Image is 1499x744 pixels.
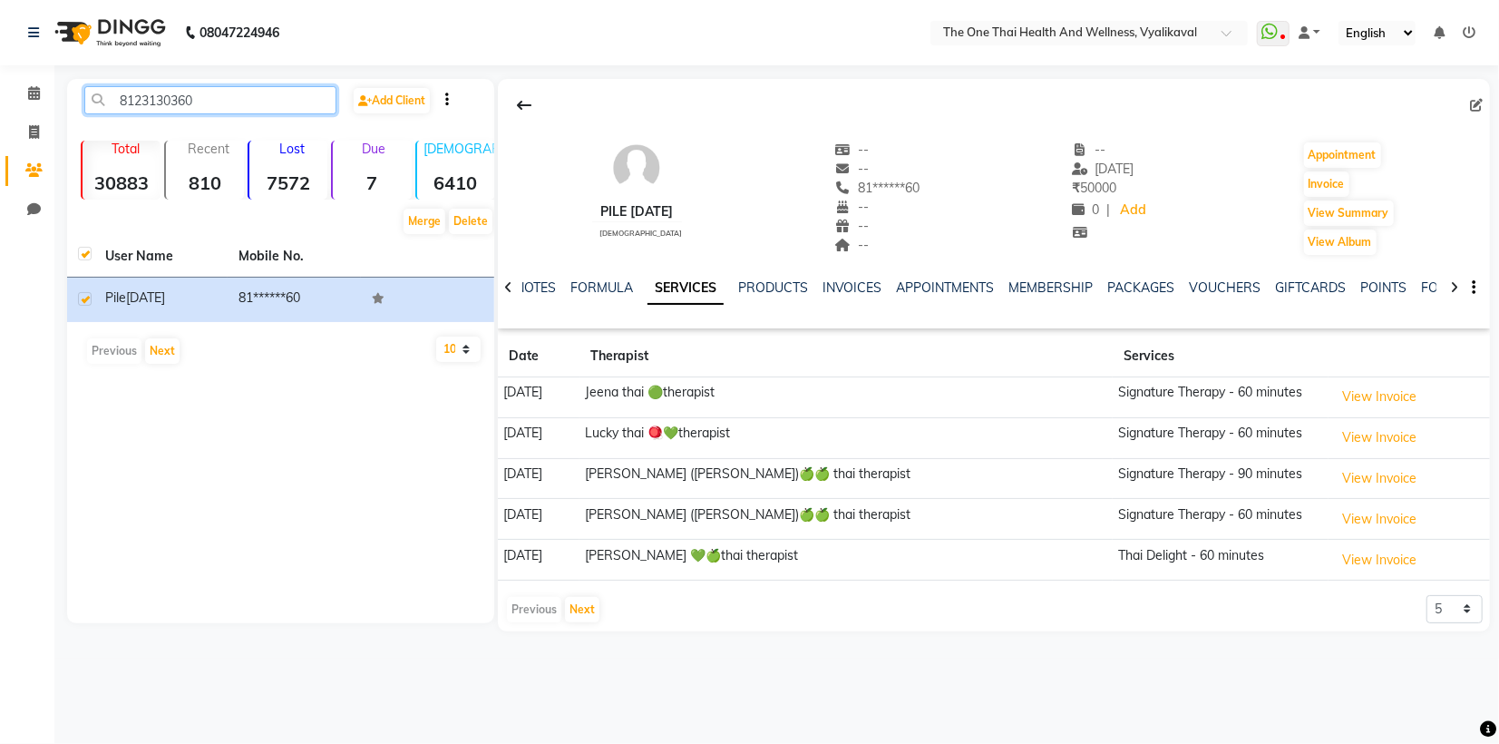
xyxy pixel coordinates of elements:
[1334,546,1425,574] button: View Invoice
[579,458,1113,499] td: [PERSON_NAME] ([PERSON_NAME])🍏🍏 thai therapist
[579,540,1113,581] td: [PERSON_NAME] 💚🍏thai therapist
[126,289,165,306] span: [DATE]
[1113,458,1328,499] td: Signature Therapy - 90 minutes
[90,141,161,157] p: Total
[515,279,556,296] a: NOTES
[834,161,869,177] span: --
[823,279,882,296] a: INVOICES
[498,499,579,540] td: [DATE]
[336,141,411,157] p: Due
[1334,383,1425,411] button: View Invoice
[1304,171,1349,197] button: Invoice
[1106,201,1110,220] span: |
[1190,279,1261,296] a: VOUCHERS
[1334,465,1425,493] button: View Invoice
[565,597,599,622] button: Next
[1113,336,1328,377] th: Services
[834,237,869,253] span: --
[592,202,682,221] div: pile [DATE]
[1113,377,1328,418] td: Signature Therapy - 60 minutes
[249,171,327,194] strong: 7572
[1276,279,1347,296] a: GIFTCARDS
[738,279,808,296] a: PRODUCTS
[570,279,633,296] a: FORMULA
[579,499,1113,540] td: [PERSON_NAME] ([PERSON_NAME])🍏🍏 thai therapist
[200,7,279,58] b: 08047224946
[404,209,445,234] button: Merge
[1304,201,1394,226] button: View Summary
[257,141,327,157] p: Lost
[579,336,1113,377] th: Therapist
[228,236,361,278] th: Mobile No.
[1422,279,1467,296] a: FORMS
[647,272,724,305] a: SERVICES
[1304,142,1381,168] button: Appointment
[498,458,579,499] td: [DATE]
[354,88,430,113] a: Add Client
[1334,505,1425,534] button: View Invoice
[1304,230,1377,255] button: View Album
[83,171,161,194] strong: 30883
[105,289,126,306] span: pile
[579,417,1113,458] td: Lucky thai 🪀💚therapist
[145,338,180,364] button: Next
[1072,161,1134,177] span: [DATE]
[1072,201,1099,218] span: 0
[424,141,495,157] p: [DEMOGRAPHIC_DATA]
[333,171,411,194] strong: 7
[84,86,336,114] input: Search by Name/Mobile/Email/Code
[834,218,869,234] span: --
[1334,424,1425,452] button: View Invoice
[1113,540,1328,581] td: Thai Delight - 60 minutes
[1113,499,1328,540] td: Signature Therapy - 60 minutes
[498,417,579,458] td: [DATE]
[1117,198,1149,223] a: Add
[1361,279,1407,296] a: POINTS
[166,171,244,194] strong: 810
[1113,417,1328,458] td: Signature Therapy - 60 minutes
[1108,279,1175,296] a: PACKAGES
[498,336,579,377] th: Date
[1072,142,1106,158] span: --
[1072,180,1116,196] span: 50000
[505,88,543,122] div: Back to Client
[1072,180,1080,196] span: ₹
[609,141,664,195] img: avatar
[173,141,244,157] p: Recent
[417,171,495,194] strong: 6410
[599,229,682,238] span: [DEMOGRAPHIC_DATA]
[1009,279,1094,296] a: MEMBERSHIP
[46,7,170,58] img: logo
[897,279,995,296] a: APPOINTMENTS
[498,377,579,418] td: [DATE]
[449,209,492,234] button: Delete
[498,540,579,581] td: [DATE]
[94,236,228,278] th: User Name
[579,377,1113,418] td: Jeena thai 🟢therapist
[834,199,869,215] span: --
[834,142,869,158] span: --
